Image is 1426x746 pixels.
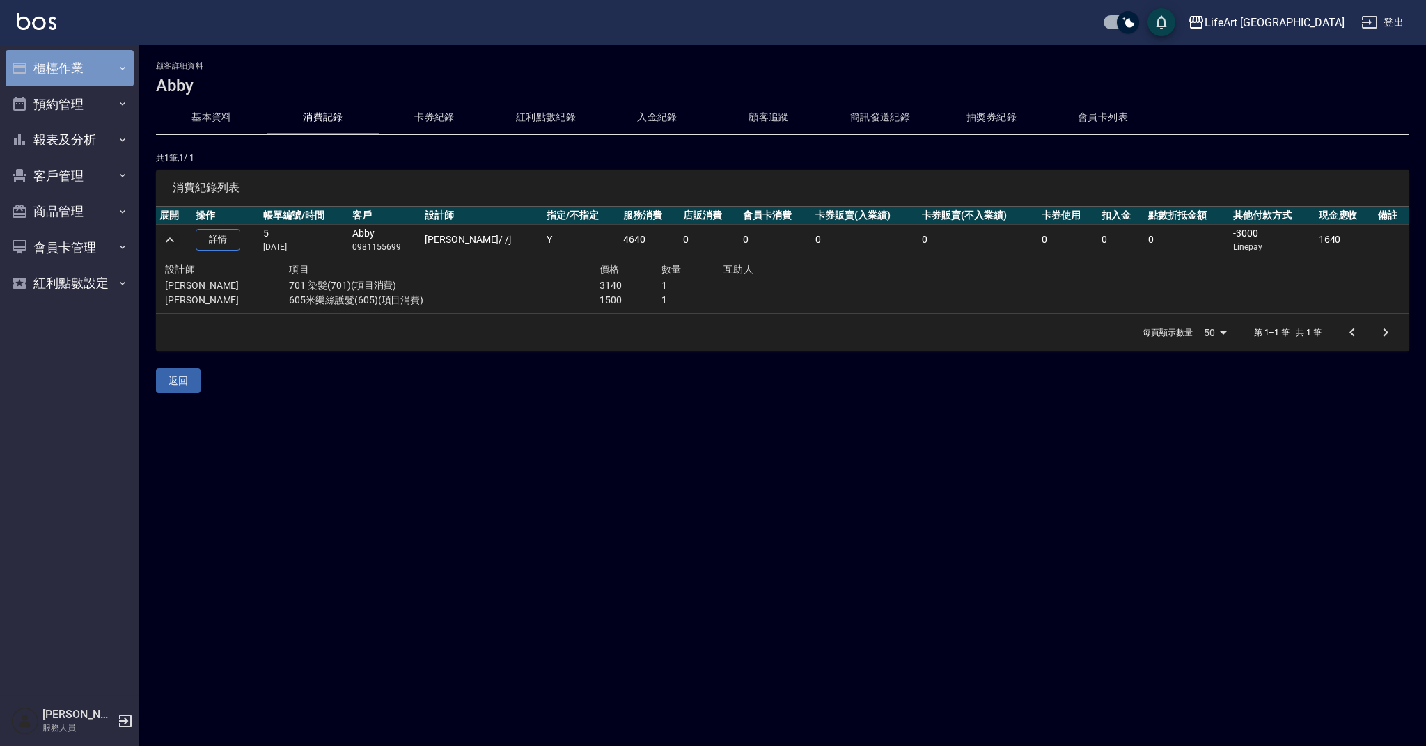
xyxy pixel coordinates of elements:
[1038,225,1098,255] td: 0
[1098,225,1145,255] td: 0
[263,241,346,253] p: [DATE]
[1047,101,1159,134] button: 會員卡列表
[421,207,543,225] th: 設計師
[661,293,723,308] p: 1
[165,278,289,293] p: [PERSON_NAME]
[42,708,113,722] h5: [PERSON_NAME]
[289,293,600,308] p: 605米樂絲護髮(605)(項目消費)
[918,207,1037,225] th: 卡券販賣(不入業績)
[17,13,56,30] img: Logo
[289,278,600,293] p: 701 染髮(701)(項目消費)
[165,264,195,275] span: 設計師
[620,225,680,255] td: 4640
[543,225,620,255] td: Y
[602,101,713,134] button: 入金紀錄
[267,101,379,134] button: 消費記錄
[680,225,739,255] td: 0
[156,76,1409,95] h3: Abby
[739,225,812,255] td: 0
[936,101,1047,134] button: 抽獎券紀錄
[6,158,134,194] button: 客戶管理
[6,86,134,122] button: 預約管理
[173,181,1393,195] span: 消費紀錄列表
[723,264,753,275] span: 互助人
[1315,225,1375,255] td: 1640
[159,230,180,251] button: expand row
[1143,326,1193,339] p: 每頁顯示數量
[600,278,661,293] p: 3140
[6,50,134,86] button: 櫃檯作業
[620,207,680,225] th: 服務消費
[421,225,543,255] td: [PERSON_NAME] / /j
[1254,326,1322,339] p: 第 1–1 筆 共 1 筆
[680,207,739,225] th: 店販消費
[6,193,134,230] button: 商品管理
[156,152,1409,164] p: 共 1 筆, 1 / 1
[1230,225,1315,255] td: -3000
[1147,8,1175,36] button: save
[600,264,620,275] span: 價格
[543,207,620,225] th: 指定/不指定
[1145,207,1230,225] th: 點數折抵金額
[260,207,350,225] th: 帳單編號/時間
[1098,207,1145,225] th: 扣入金
[349,225,421,255] td: Abby
[812,225,918,255] td: 0
[739,207,812,225] th: 會員卡消費
[1038,207,1098,225] th: 卡券使用
[352,241,418,253] p: 0981155699
[1374,207,1409,225] th: 備註
[918,225,1037,255] td: 0
[661,278,723,293] p: 1
[1356,10,1409,35] button: 登出
[260,225,350,255] td: 5
[156,101,267,134] button: 基本資料
[156,61,1409,70] h2: 顧客詳細資料
[600,293,661,308] p: 1500
[1233,241,1311,253] p: Linepay
[349,207,421,225] th: 客戶
[1145,225,1230,255] td: 0
[165,293,289,308] p: [PERSON_NAME]
[289,264,309,275] span: 項目
[1198,314,1232,351] div: 50
[661,264,682,275] span: 數量
[713,101,824,134] button: 顧客追蹤
[1230,207,1315,225] th: 其他付款方式
[156,368,201,394] button: 返回
[11,707,39,735] img: Person
[6,122,134,158] button: 報表及分析
[156,207,192,225] th: 展開
[6,265,134,301] button: 紅利點數設定
[6,230,134,266] button: 會員卡管理
[812,207,918,225] th: 卡券販賣(入業績)
[379,101,490,134] button: 卡券紀錄
[1205,14,1345,31] div: LifeArt [GEOGRAPHIC_DATA]
[42,722,113,734] p: 服務人員
[192,207,259,225] th: 操作
[1182,8,1350,37] button: LifeArt [GEOGRAPHIC_DATA]
[1315,207,1375,225] th: 現金應收
[196,229,240,251] a: 詳情
[490,101,602,134] button: 紅利點數紀錄
[824,101,936,134] button: 簡訊發送紀錄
